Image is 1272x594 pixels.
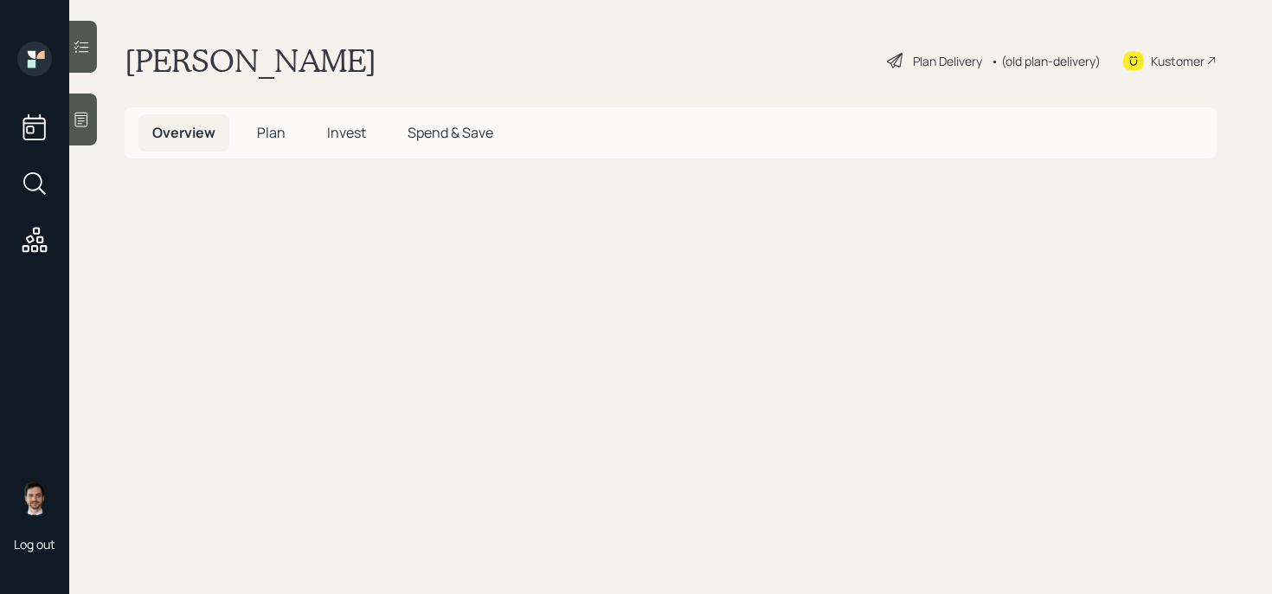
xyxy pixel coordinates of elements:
div: Log out [14,536,55,552]
span: Plan [257,123,286,142]
span: Overview [152,123,215,142]
div: Plan Delivery [913,52,982,70]
img: jonah-coleman-headshot.png [17,481,52,515]
span: Invest [327,123,366,142]
span: Spend & Save [408,123,493,142]
div: • (old plan-delivery) [991,52,1101,70]
h1: [PERSON_NAME] [125,42,376,80]
div: Kustomer [1151,52,1205,70]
